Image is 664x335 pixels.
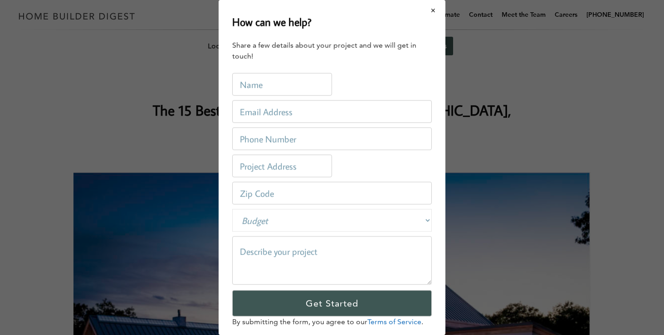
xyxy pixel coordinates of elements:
p: By submitting the form, you agree to our . [232,316,432,327]
input: Get Started [232,290,432,316]
input: Email Address [232,100,432,123]
a: Terms of Service [367,317,421,326]
button: Close modal [421,1,445,20]
input: Project Address [232,155,332,177]
div: Share a few details about your project and we will get in touch! [232,40,432,62]
input: Zip Code [232,182,432,204]
h2: How can we help? [232,14,312,30]
input: Phone Number [232,127,432,150]
input: Name [232,73,332,96]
